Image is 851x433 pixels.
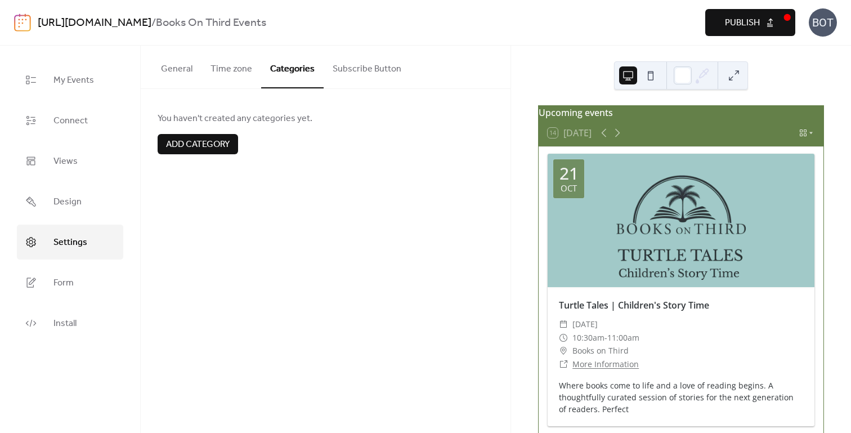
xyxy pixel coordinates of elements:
button: Categories [261,46,324,88]
span: Install [53,315,77,333]
span: You haven't created any categories yet. [158,112,494,126]
a: Form [17,265,123,300]
span: Connect [53,112,88,130]
a: Views [17,144,123,178]
div: ​ [559,344,568,358]
span: 10:30am [572,331,604,345]
div: 21 [559,165,579,182]
a: Install [17,306,123,341]
div: ​ [559,331,568,345]
button: Subscribe Button [324,46,410,87]
div: BOT [809,8,837,37]
span: Views [53,153,78,171]
b: / [151,12,156,34]
div: Upcoming events [539,106,823,119]
a: [URL][DOMAIN_NAME] [38,12,151,34]
img: logo [14,14,31,32]
div: ​ [559,358,568,371]
a: More Information [572,359,639,369]
a: Design [17,184,123,219]
span: Settings [53,234,87,252]
div: ​ [559,318,568,331]
a: Connect [17,103,123,138]
div: Oct [561,184,577,193]
button: Add category [158,134,238,154]
a: Turtle Tales | Children's Story Time [559,299,709,311]
span: [DATE] [572,318,598,331]
button: General [152,46,201,87]
button: Time zone [201,46,261,87]
span: My Events [53,72,94,90]
span: - [604,331,607,345]
span: Publish [725,16,760,30]
button: Publish [705,9,795,36]
b: Books On Third Events [156,12,266,34]
span: Form [53,274,74,292]
div: Where books come to life and a love of reading begins. A thoughtfully curated session of stories ... [548,380,814,415]
a: My Events [17,63,123,97]
span: 11:00am [607,331,639,345]
span: Books on Third [572,344,629,358]
a: Settings [17,225,123,260]
span: Design [53,193,82,211]
span: Add category [166,138,230,151]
